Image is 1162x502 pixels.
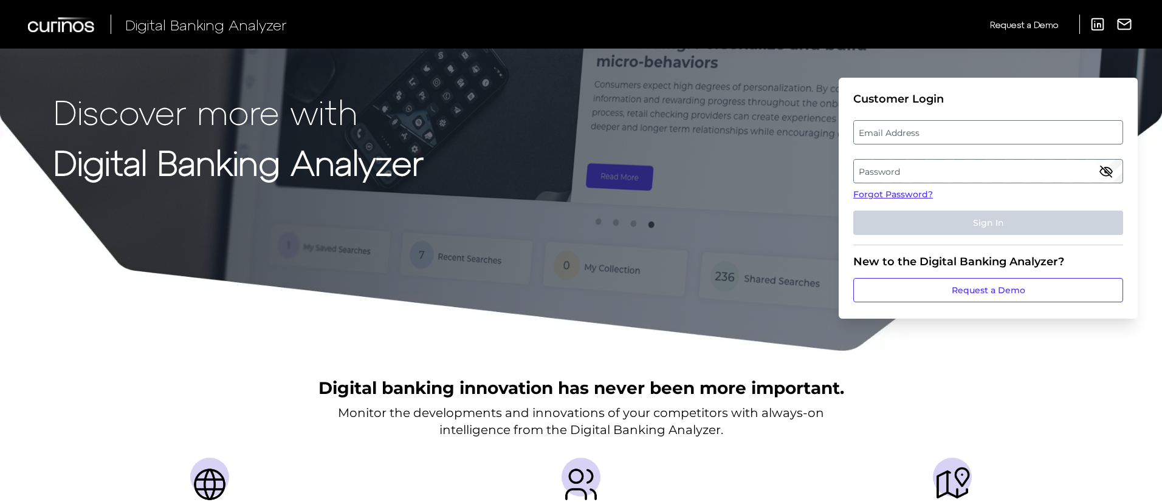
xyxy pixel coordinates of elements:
[853,255,1123,268] div: New to the Digital Banking Analyzer?
[853,211,1123,235] button: Sign In
[318,376,844,399] h2: Digital banking innovation has never been more important.
[854,160,1122,182] label: Password
[990,19,1058,30] span: Request a Demo
[854,121,1122,143] label: Email Address
[338,404,824,438] p: Monitor the developments and innovations of your competitors with always-on intelligence from the...
[990,15,1058,35] a: Request a Demo
[125,16,287,33] span: Digital Banking Analyzer
[28,17,96,32] img: Curinos
[53,92,424,131] p: Discover more with
[853,92,1123,106] div: Customer Login
[853,278,1123,302] a: Request a Demo
[853,188,1123,201] a: Forgot Password?
[53,141,424,182] strong: Digital Banking Analyzer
